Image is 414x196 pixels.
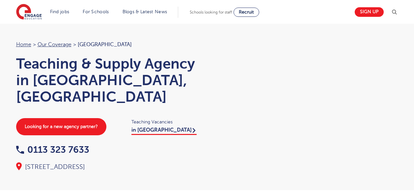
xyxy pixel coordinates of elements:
a: Looking for a new agency partner? [16,118,106,135]
div: [STREET_ADDRESS] [16,162,201,172]
h1: Teaching & Supply Agency in [GEOGRAPHIC_DATA], [GEOGRAPHIC_DATA] [16,55,201,105]
span: Recruit [239,10,254,15]
a: 0113 323 7633 [16,145,89,155]
span: Schools looking for staff [190,10,232,15]
span: [GEOGRAPHIC_DATA] [78,42,132,48]
a: Our coverage [38,42,71,48]
a: Home [16,42,31,48]
img: Engage Education [16,4,42,20]
a: For Schools [83,9,109,14]
a: Recruit [234,8,259,17]
span: > [33,42,36,48]
span: Teaching Vacancies [131,118,201,126]
a: Sign up [355,7,384,17]
nav: breadcrumb [16,40,201,49]
a: Blogs & Latest News [123,9,167,14]
span: > [73,42,76,48]
a: Find jobs [50,9,69,14]
a: in [GEOGRAPHIC_DATA] [131,127,197,135]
